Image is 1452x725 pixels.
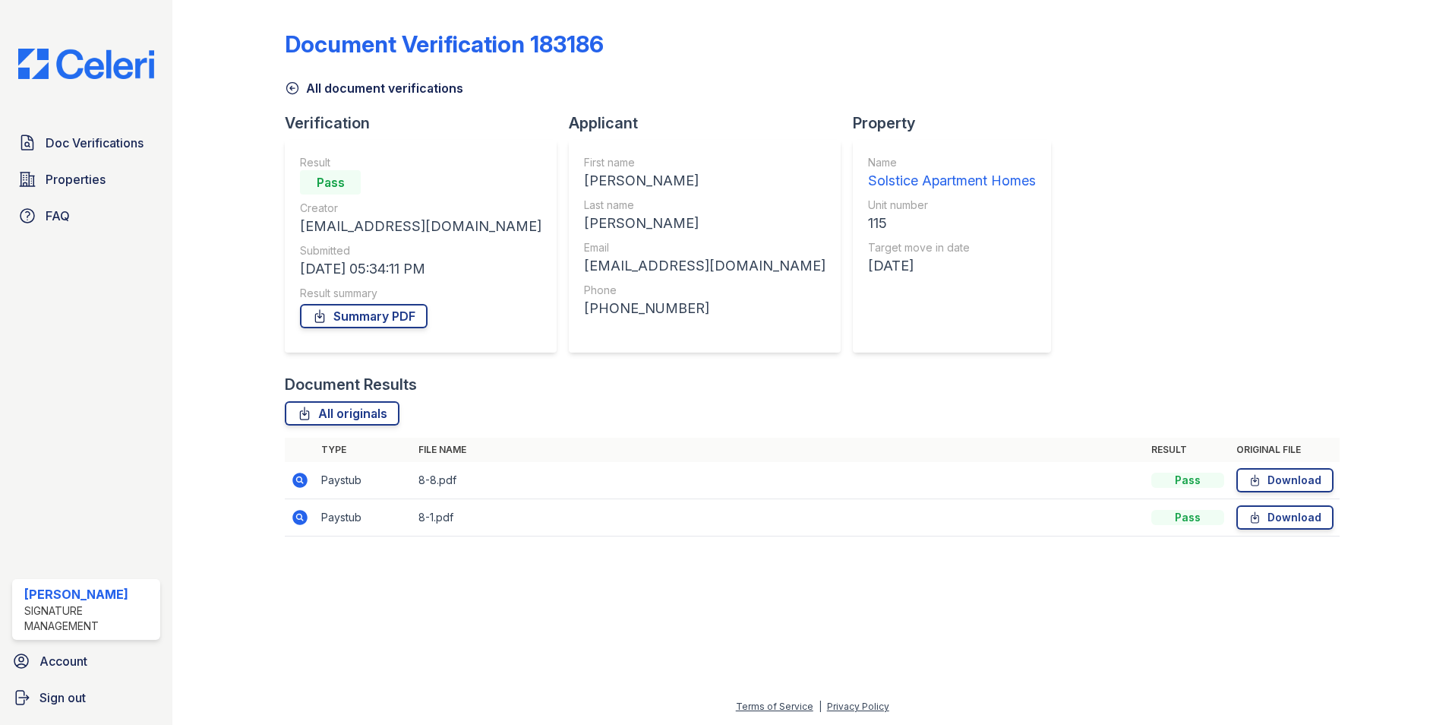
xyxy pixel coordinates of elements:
td: Paystub [315,462,412,499]
div: Target move in date [868,240,1036,255]
a: Download [1236,505,1334,530]
span: FAQ [46,207,70,225]
a: Properties [12,164,160,195]
div: Applicant [569,112,853,134]
div: Pass [300,170,361,195]
div: [PERSON_NAME] [584,213,825,234]
div: Property [853,112,1063,134]
a: Terms of Service [736,701,813,712]
div: [DATE] 05:34:11 PM [300,258,541,280]
div: Email [584,240,825,255]
div: Document Verification 183186 [285,30,604,58]
div: 115 [868,213,1036,234]
a: All originals [285,401,399,426]
div: [EMAIL_ADDRESS][DOMAIN_NAME] [300,216,541,237]
a: FAQ [12,201,160,231]
td: 8-1.pdf [412,499,1145,537]
div: Last name [584,198,825,213]
th: Type [315,438,412,462]
div: [PERSON_NAME] [584,170,825,192]
a: Sign out [6,682,166,713]
a: All document verifications [285,79,463,97]
a: Account [6,646,166,676]
div: Unit number [868,198,1036,213]
img: CE_Logo_Blue-a8612792a0a2168367f1c8372b55b34899dd931a85d93a1a3d3e32e68fde9ad4.png [6,49,166,79]
td: 8-8.pdf [412,462,1145,499]
th: Result [1145,438,1230,462]
a: Privacy Policy [827,701,889,712]
span: Properties [46,170,106,188]
span: Doc Verifications [46,134,144,152]
div: Name [868,155,1036,170]
div: First name [584,155,825,170]
a: Name Solstice Apartment Homes [868,155,1036,192]
th: File name [412,438,1145,462]
div: Pass [1151,510,1224,525]
div: [EMAIL_ADDRESS][DOMAIN_NAME] [584,255,825,277]
div: [PERSON_NAME] [24,585,154,603]
div: Result summary [300,286,541,301]
span: Account [39,652,87,670]
div: [DATE] [868,255,1036,277]
div: Creator [300,201,541,216]
a: Doc Verifications [12,128,160,158]
div: Solstice Apartment Homes [868,170,1036,192]
div: Phone [584,283,825,298]
a: Summary PDF [300,304,428,328]
div: Pass [1151,473,1224,488]
th: Original file [1230,438,1340,462]
div: Submitted [300,243,541,258]
span: Sign out [39,689,86,707]
div: Result [300,155,541,170]
div: Signature Management [24,603,154,634]
div: Verification [285,112,569,134]
div: [PHONE_NUMBER] [584,298,825,319]
a: Download [1236,468,1334,492]
td: Paystub [315,499,412,537]
div: Document Results [285,374,417,395]
div: | [819,701,822,712]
